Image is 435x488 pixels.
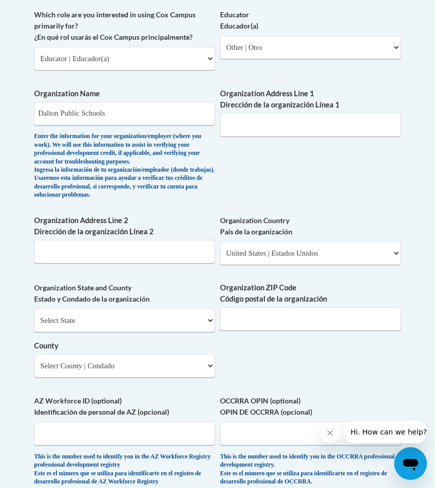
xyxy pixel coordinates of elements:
label: Educator Educador(a) [220,9,401,32]
label: Which role are you interested in using Cox Campus primarily for? ¿En qué rol usarás el Cox Campus... [34,9,215,43]
label: Organization ZIP Code Código postal de la organización [220,282,401,305]
label: Organization Address Line 1 Dirección de la organización Línea 1 [220,88,401,111]
iframe: Button to launch messaging window [394,447,427,480]
iframe: Message from company [344,421,427,443]
label: AZ Workforce ID (optional) Identificación de personal de AZ (opcional) [34,395,215,418]
div: This is the number used to identify you in the AZ Workforce Registry professional development reg... [34,453,215,486]
label: Organization Country País de la organización [220,215,401,237]
input: Metadata input [34,102,215,125]
iframe: Close message [320,423,340,443]
input: Metadata input [220,307,401,331]
label: Organization Name [34,88,215,99]
div: Enter the information for your organization/employer (where you work). We will use this informati... [34,132,215,199]
input: Metadata input [220,113,401,137]
label: Organization State and County Estado y Condado de la organización [34,282,215,305]
label: OCCRRA OPIN (optional) OPIN DE OCCRRA (opcional) [220,395,401,418]
label: Organization Address Line 2 Dirección de la organización Línea 2 [34,215,215,237]
div: This is the number used to identify you in the OCCRRA professional development registry. Este es ... [220,453,401,486]
input: Metadata input [34,240,215,263]
label: County [34,340,215,351]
